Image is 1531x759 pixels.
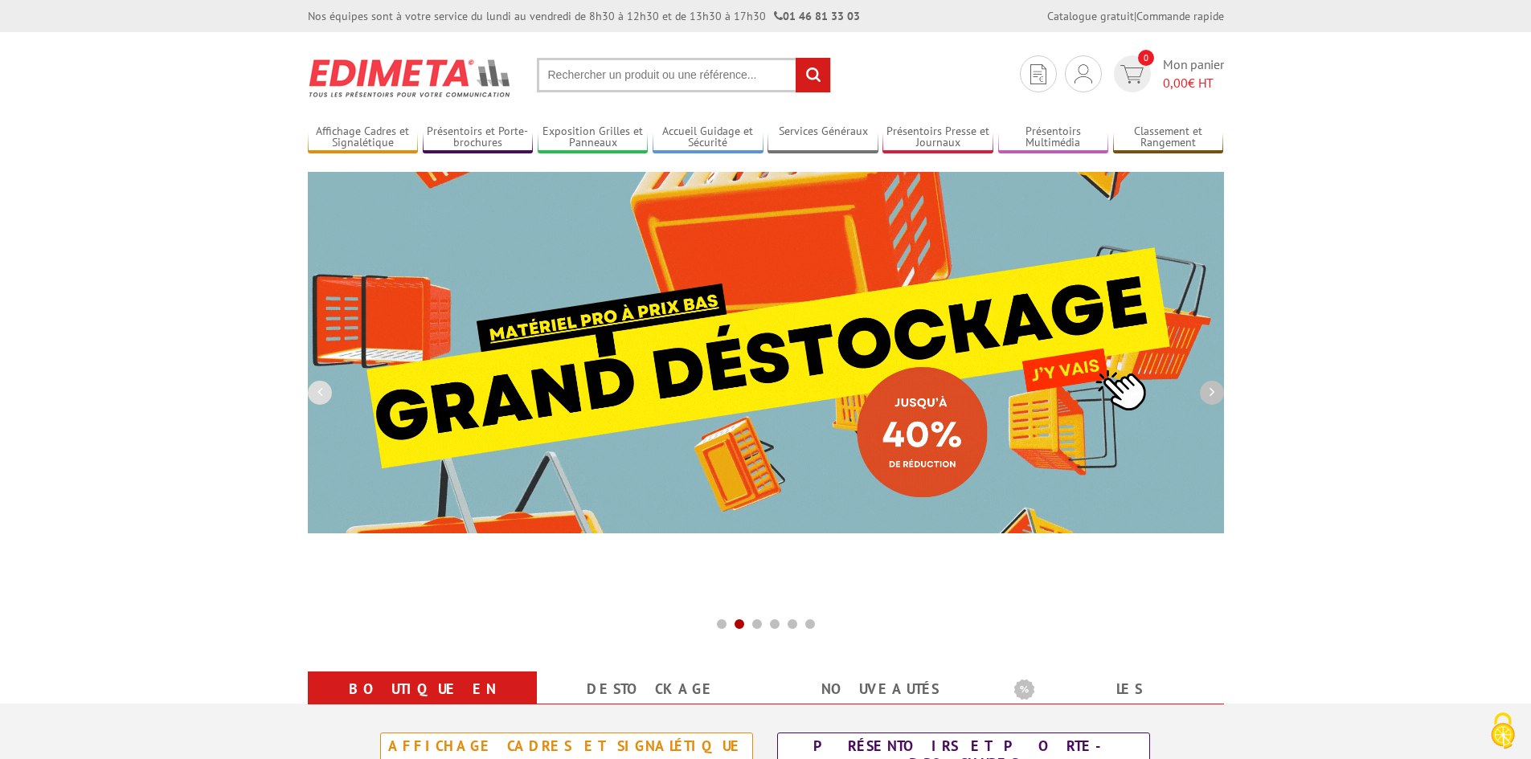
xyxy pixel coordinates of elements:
[1110,55,1224,92] a: devis rapide 0 Mon panier 0,00€ HT
[556,675,747,704] a: Destockage
[1163,74,1224,92] span: € HT
[1014,675,1205,732] a: Les promotions
[1138,50,1154,66] span: 0
[1483,711,1523,751] img: Cookies (fenêtre modale)
[1113,124,1224,151] a: Classement et Rangement
[1163,75,1188,91] span: 0,00
[423,124,534,151] a: Présentoirs et Porte-brochures
[308,8,860,24] div: Nos équipes sont à votre service du lundi au vendredi de 8h30 à 12h30 et de 13h30 à 17h30
[537,58,831,92] input: Rechercher un produit ou une référence...
[1075,64,1092,84] img: devis rapide
[796,58,830,92] input: rechercher
[1136,9,1224,23] a: Commande rapide
[1014,675,1215,707] b: Les promotions
[308,124,419,151] a: Affichage Cadres et Signalétique
[385,737,748,755] div: Affichage Cadres et Signalétique
[1475,704,1531,759] button: Cookies (fenêtre modale)
[1030,64,1046,84] img: devis rapide
[774,9,860,23] strong: 01 46 81 33 03
[308,48,513,108] img: Présentoir, panneau, stand - Edimeta - PLV, affichage, mobilier bureau, entreprise
[1047,8,1224,24] div: |
[1163,55,1224,92] span: Mon panier
[538,124,649,151] a: Exposition Grilles et Panneaux
[785,675,976,704] a: nouveautés
[768,124,878,151] a: Services Généraux
[327,675,518,732] a: Boutique en ligne
[1047,9,1134,23] a: Catalogue gratuit
[998,124,1109,151] a: Présentoirs Multimédia
[882,124,993,151] a: Présentoirs Presse et Journaux
[653,124,763,151] a: Accueil Guidage et Sécurité
[1120,65,1144,84] img: devis rapide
